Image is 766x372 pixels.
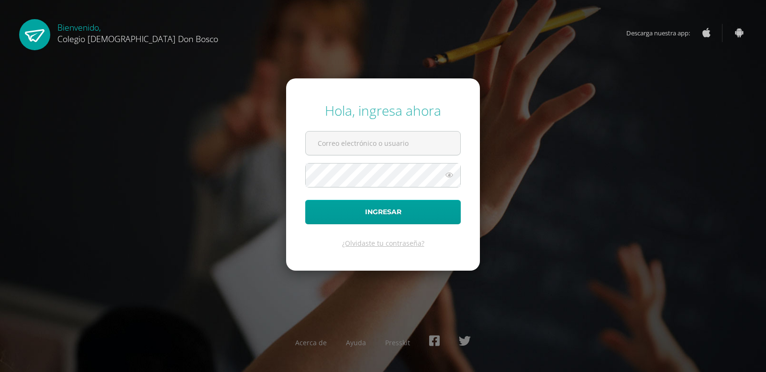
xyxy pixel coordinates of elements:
[346,338,366,347] a: Ayuda
[57,19,218,44] div: Bienvenido,
[305,101,461,120] div: Hola, ingresa ahora
[306,131,460,155] input: Correo electrónico o usuario
[342,239,424,248] a: ¿Olvidaste tu contraseña?
[626,24,699,42] span: Descarga nuestra app:
[385,338,410,347] a: Presskit
[295,338,327,347] a: Acerca de
[305,200,461,224] button: Ingresar
[57,33,218,44] span: Colegio [DEMOGRAPHIC_DATA] Don Bosco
